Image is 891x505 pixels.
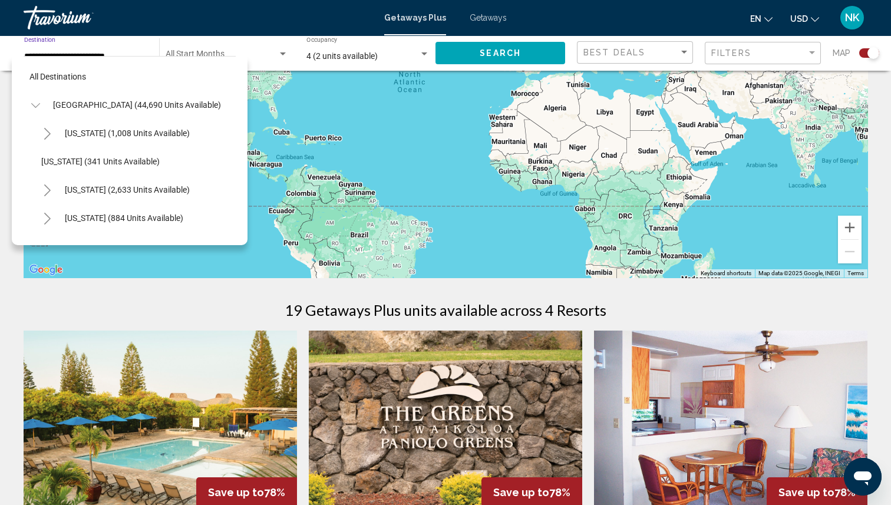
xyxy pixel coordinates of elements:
button: Toggle Arizona (1,008 units available) [35,121,59,145]
span: [GEOGRAPHIC_DATA] (44,690 units available) [53,100,221,110]
span: [US_STATE] (884 units available) [65,213,183,223]
span: Search [480,49,521,58]
button: [US_STATE] (2,633 units available) [59,176,196,203]
button: [US_STATE] (58 units available) [35,233,161,260]
h1: 19 Getaways Plus units available across 4 Resorts [285,301,606,319]
button: [US_STATE] (884 units available) [59,204,189,232]
a: Terms [847,270,864,276]
span: en [750,14,761,24]
span: [US_STATE] (2,633 units available) [65,185,190,194]
button: User Menu [837,5,867,30]
span: [US_STATE] (1,008 units available) [65,128,190,138]
button: Zoom out [838,240,862,263]
span: Filters [711,48,751,58]
a: Open this area in Google Maps (opens a new window) [27,262,65,278]
span: Map data ©2025 Google, INEGI [758,270,840,276]
mat-select: Sort by [583,48,689,58]
a: Travorium [24,6,372,29]
span: All destinations [29,72,86,81]
img: Google [27,262,65,278]
button: All destinations [24,63,236,90]
button: [US_STATE] (341 units available) [35,148,166,175]
span: USD [790,14,808,24]
span: [US_STATE] (341 units available) [41,157,160,166]
button: Keyboard shortcuts [701,269,751,278]
span: 4 (2 units available) [306,51,378,61]
button: Change language [750,10,773,27]
button: Toggle United States (44,690 units available) [24,93,47,117]
span: Save up to [493,486,549,499]
a: Getaways [470,13,507,22]
button: [GEOGRAPHIC_DATA] (44,690 units available) [47,91,227,118]
button: Toggle Colorado (884 units available) [35,206,59,230]
span: NK [845,12,859,24]
span: Save up to [208,486,264,499]
button: Toggle California (2,633 units available) [35,178,59,202]
span: Save up to [778,486,834,499]
button: Search [435,42,565,64]
button: Zoom in [838,216,862,239]
button: Filter [705,41,821,65]
button: [US_STATE] (1,008 units available) [59,120,196,147]
a: Getaways Plus [384,13,446,22]
iframe: Button to launch messaging window [844,458,882,496]
button: Change currency [790,10,819,27]
span: Map [833,45,850,61]
span: Best Deals [583,48,645,57]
